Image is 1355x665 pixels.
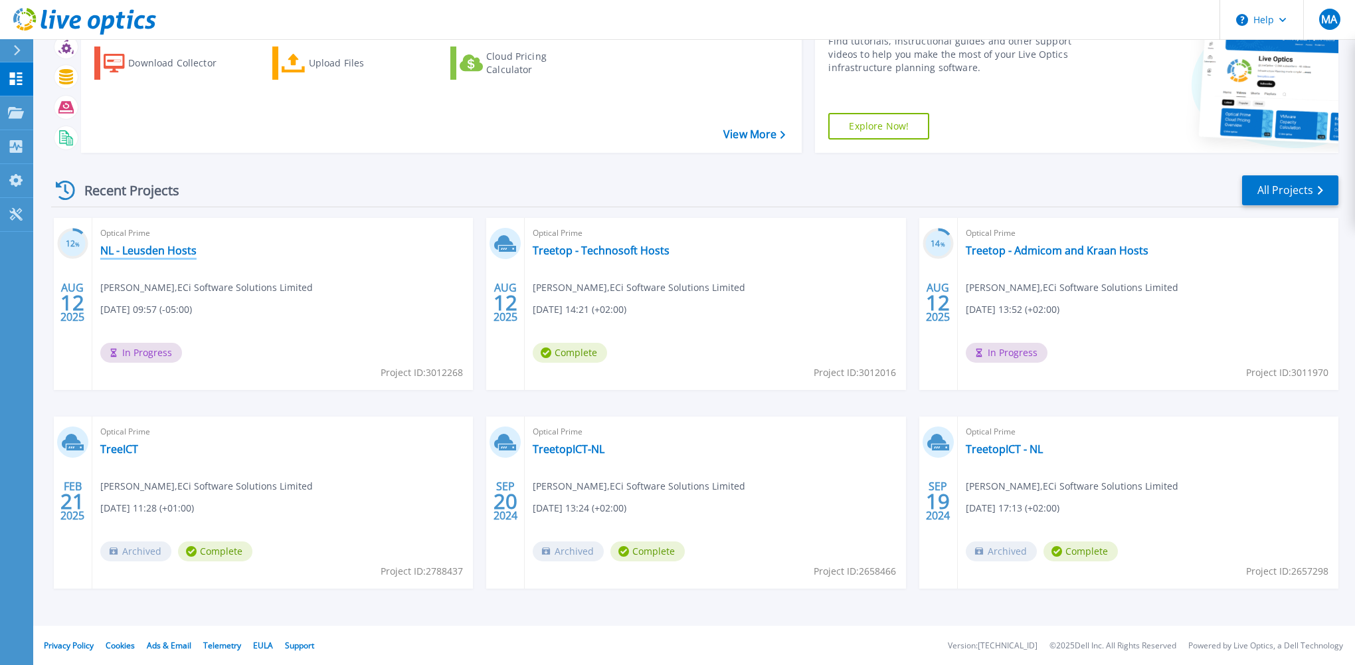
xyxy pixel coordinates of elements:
[966,425,1330,439] span: Optical Prime
[533,302,626,317] span: [DATE] 14:21 (+02:00)
[1246,365,1328,380] span: Project ID: 3011970
[814,564,896,579] span: Project ID: 2658466
[966,226,1330,240] span: Optical Prime
[494,297,517,308] span: 12
[966,479,1178,494] span: [PERSON_NAME] , ECi Software Solutions Limited
[60,496,84,507] span: 21
[272,47,420,80] a: Upload Files
[60,278,85,327] div: AUG 2025
[57,237,88,252] h3: 12
[493,278,518,327] div: AUG 2025
[533,343,607,363] span: Complete
[828,113,929,140] a: Explore Now!
[1321,14,1337,25] span: MA
[450,47,598,80] a: Cloud Pricing Calculator
[60,297,84,308] span: 12
[60,477,85,525] div: FEB 2025
[178,541,252,561] span: Complete
[51,174,197,207] div: Recent Projects
[925,477,950,525] div: SEP 2024
[966,541,1037,561] span: Archived
[610,541,685,561] span: Complete
[533,479,745,494] span: [PERSON_NAME] , ECi Software Solutions Limited
[533,425,897,439] span: Optical Prime
[100,425,465,439] span: Optical Prime
[381,564,463,579] span: Project ID: 2788437
[941,240,945,248] span: %
[203,640,241,651] a: Telemetry
[100,244,197,257] a: NL - Leusden Hosts
[926,496,950,507] span: 19
[814,365,896,380] span: Project ID: 3012016
[100,442,138,456] a: TreeICT
[100,302,192,317] span: [DATE] 09:57 (-05:00)
[533,442,604,456] a: TreetopICT-NL
[723,128,785,141] a: View More
[533,280,745,295] span: [PERSON_NAME] , ECi Software Solutions Limited
[100,541,171,561] span: Archived
[1242,175,1338,205] a: All Projects
[100,479,313,494] span: [PERSON_NAME] , ECi Software Solutions Limited
[100,226,465,240] span: Optical Prime
[1043,541,1118,561] span: Complete
[966,501,1059,516] span: [DATE] 17:13 (+02:00)
[966,442,1043,456] a: TreetopICT - NL
[926,297,950,308] span: 12
[966,280,1178,295] span: [PERSON_NAME] , ECi Software Solutions Limited
[75,240,80,248] span: %
[128,50,234,76] div: Download Collector
[494,496,517,507] span: 20
[923,237,954,252] h3: 14
[309,50,415,76] div: Upload Files
[147,640,191,651] a: Ads & Email
[1246,564,1328,579] span: Project ID: 2657298
[1188,642,1343,650] li: Powered by Live Optics, a Dell Technology
[253,640,273,651] a: EULA
[966,302,1059,317] span: [DATE] 13:52 (+02:00)
[966,244,1148,257] a: Treetop - Admicom and Kraan Hosts
[948,642,1038,650] li: Version: [TECHNICAL_ID]
[533,541,604,561] span: Archived
[1049,642,1176,650] li: © 2025 Dell Inc. All Rights Reserved
[94,47,242,80] a: Download Collector
[925,278,950,327] div: AUG 2025
[381,365,463,380] span: Project ID: 3012268
[106,640,135,651] a: Cookies
[100,343,182,363] span: In Progress
[44,640,94,651] a: Privacy Policy
[533,226,897,240] span: Optical Prime
[486,50,592,76] div: Cloud Pricing Calculator
[966,343,1047,363] span: In Progress
[828,35,1096,74] div: Find tutorials, instructional guides and other support videos to help you make the most of your L...
[493,477,518,525] div: SEP 2024
[100,280,313,295] span: [PERSON_NAME] , ECi Software Solutions Limited
[533,501,626,516] span: [DATE] 13:24 (+02:00)
[533,244,670,257] a: Treetop - Technosoft Hosts
[285,640,314,651] a: Support
[100,501,194,516] span: [DATE] 11:28 (+01:00)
